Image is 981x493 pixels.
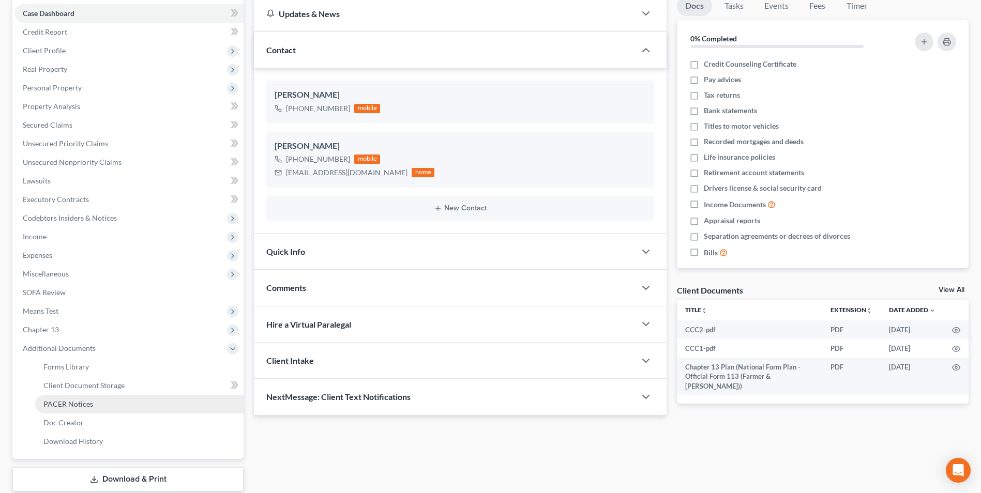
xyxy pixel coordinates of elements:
[23,83,82,92] span: Personal Property
[14,190,244,209] a: Executory Contracts
[831,306,872,314] a: Extensionunfold_more
[266,319,351,329] span: Hire a Virtual Paralegal
[929,307,935,314] i: expand_more
[266,392,411,402] span: NextMessage: Client Text Notifications
[275,204,646,212] button: New Contact
[23,65,67,73] span: Real Property
[704,105,757,116] span: Bank statements
[822,358,881,395] td: PDF
[23,195,89,204] span: Executory Contracts
[23,139,108,148] span: Unsecured Priority Claims
[23,344,96,352] span: Additional Documents
[866,307,872,314] i: unfold_more
[266,45,296,55] span: Contact
[822,339,881,358] td: PDF
[43,437,103,445] span: Download History
[23,120,72,129] span: Secured Claims
[14,4,244,23] a: Case Dashboard
[704,90,740,100] span: Tax returns
[704,199,766,210] span: Income Documents
[881,358,944,395] td: [DATE]
[275,89,646,101] div: [PERSON_NAME]
[23,158,122,166] span: Unsecured Nonpriority Claims
[23,102,80,111] span: Property Analysis
[677,358,822,395] td: Chapter 13 Plan (National Form Plan - Official Form 113 (Farmer & [PERSON_NAME]))
[354,155,380,164] div: mobile
[354,104,380,113] div: mobile
[704,74,741,85] span: Pay advices
[23,325,59,334] span: Chapter 13
[701,307,707,314] i: unfold_more
[23,46,66,55] span: Client Profile
[43,381,125,390] span: Client Document Storage
[23,9,74,18] span: Case Dashboard
[704,231,850,241] span: Separation agreements or decrees of divorces
[266,283,306,292] span: Comments
[266,356,314,365] span: Client Intake
[704,183,822,193] span: Drivers license & social security card
[14,23,244,41] a: Credit Report
[889,306,935,314] a: Date Added expand_more
[23,27,67,36] span: Credit Report
[704,136,804,147] span: Recorded mortgages and deeds
[23,269,69,278] span: Miscellaneous
[266,246,305,256] span: Quick Info
[286,167,408,178] div: [EMAIL_ADDRESS][DOMAIN_NAME]
[275,140,646,152] div: [PERSON_NAME]
[14,134,244,153] a: Unsecured Priority Claims
[881,339,944,358] td: [DATE]
[704,248,718,258] span: Bills
[685,306,707,314] a: Titleunfold_more
[822,320,881,339] td: PDF
[704,152,775,162] span: Life insurance policies
[23,232,47,241] span: Income
[946,458,971,483] div: Open Intercom Messenger
[23,288,66,297] span: SOFA Review
[43,399,93,408] span: PACER Notices
[35,413,244,432] a: Doc Creator
[35,376,244,395] a: Client Document Storage
[23,251,52,259] span: Expenses
[704,167,804,178] span: Retirement account statements
[23,176,51,185] span: Lawsuits
[14,97,244,116] a: Property Analysis
[704,59,796,69] span: Credit Counseling Certificate
[412,168,434,177] div: home
[704,121,779,131] span: Titles to motor vehicles
[12,467,244,491] a: Download & Print
[286,103,350,114] div: [PHONE_NUMBER]
[881,320,944,339] td: [DATE]
[690,34,737,43] strong: 0% Completed
[23,213,117,222] span: Codebtors Insiders & Notices
[286,154,350,164] div: [PHONE_NUMBER]
[43,362,89,371] span: Forms Library
[43,418,84,427] span: Doc Creator
[677,320,822,339] td: CCC2-pdf
[35,358,244,376] a: Forms Library
[23,306,58,315] span: Means Test
[14,116,244,134] a: Secured Claims
[35,432,244,451] a: Download History
[939,286,964,294] a: View All
[14,172,244,190] a: Lawsuits
[704,215,760,226] span: Appraisal reports
[266,8,623,19] div: Updates & News
[14,283,244,302] a: SOFA Review
[35,395,244,413] a: PACER Notices
[677,339,822,358] td: CCC1-pdf
[677,285,743,296] div: Client Documents
[14,153,244,172] a: Unsecured Nonpriority Claims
